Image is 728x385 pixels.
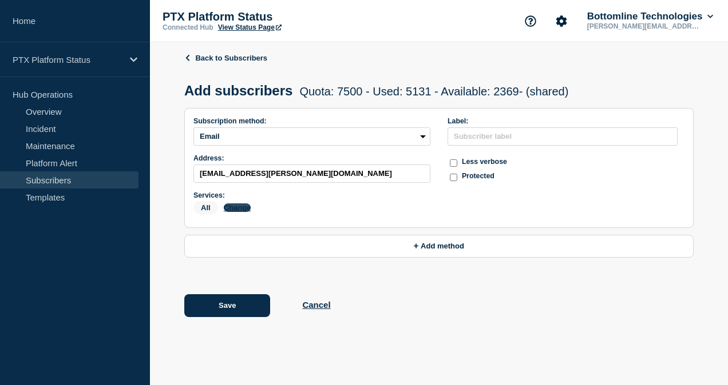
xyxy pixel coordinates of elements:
input: less verbose checkbox [450,159,457,167]
p: [PERSON_NAME][EMAIL_ADDRESS][PERSON_NAME][DOMAIN_NAME] [585,22,704,30]
a: View Status Page [218,23,282,31]
a: Back to Subscribers [184,54,267,62]
input: protected checkbox [450,174,457,181]
label: Protected [462,172,494,181]
button: Bottomline Technologies [585,11,715,22]
label: Address: [193,154,430,162]
label: Subscription method: [193,117,430,125]
button: Add method [184,235,694,258]
button: Cancel [302,300,330,310]
input: subscription-address [193,165,430,183]
p: PTX Platform Status [13,55,122,65]
p: Connected Hub [163,23,213,31]
button: Change [224,203,251,212]
label: Label: [448,117,678,125]
h1: Add subscribers [184,83,568,99]
p: PTX Platform Status [163,10,391,23]
button: Support [519,9,543,33]
span: Quota: 7500 - Used: 5131 - Available: 2369 - (shared) [299,85,568,98]
button: Account settings [549,9,573,33]
button: Save [184,294,270,317]
label: Services: [193,191,430,199]
input: Subscriber label [448,127,678,146]
span: All [193,201,218,214]
label: Less verbose [462,158,507,166]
